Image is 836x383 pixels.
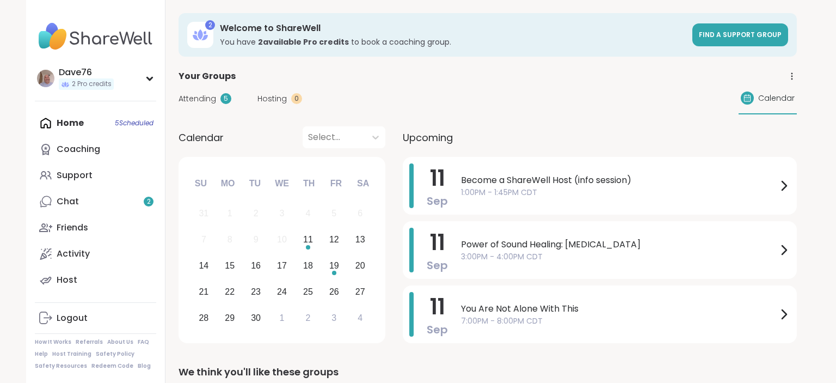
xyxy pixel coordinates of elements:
span: 2 Pro credits [72,80,112,89]
div: We [270,172,294,196]
div: Choose Monday, September 22nd, 2025 [218,280,242,303]
span: 1:00PM - 1:45PM CDT [461,187,777,198]
div: Choose Friday, September 19th, 2025 [322,254,346,278]
div: Su [189,172,213,196]
div: Not available Friday, September 5th, 2025 [322,202,346,226]
a: Redeem Code [91,362,133,370]
a: Help [35,350,48,358]
span: Sep [427,322,448,337]
div: Not available Sunday, September 7th, 2025 [192,228,216,252]
div: 21 [199,284,208,299]
span: Sep [427,193,448,209]
div: 29 [225,311,235,325]
div: Logout [57,312,88,324]
span: 11 [430,227,445,258]
div: We think you'll like these groups [179,364,797,380]
b: 2 available Pro credit s [258,37,349,47]
a: Host Training [52,350,91,358]
div: Tu [243,172,267,196]
div: Support [57,169,93,181]
div: Choose Tuesday, September 16th, 2025 [244,254,268,278]
h3: You have to book a coaching group. [220,37,686,47]
a: About Us [107,338,133,346]
div: Th [297,172,321,196]
img: Dave76 [37,70,54,87]
a: Friends [35,215,156,241]
a: Support [35,162,156,189]
div: Not available Monday, September 8th, 2025 [218,228,242,252]
div: 11 [303,232,313,247]
div: 1 [228,206,232,221]
div: 4 [305,206,310,221]
div: 15 [225,258,235,273]
div: 4 [358,311,362,325]
div: 24 [277,284,287,299]
div: 6 [358,206,362,221]
a: Safety Resources [35,362,87,370]
a: Host [35,267,156,293]
div: Coaching [57,143,100,155]
div: 12 [329,232,339,247]
div: Not available Tuesday, September 9th, 2025 [244,228,268,252]
span: 11 [430,291,445,322]
span: 7:00PM - 8:00PM CDT [461,315,777,327]
div: 22 [225,284,235,299]
div: 17 [277,258,287,273]
div: 5 [331,206,336,221]
span: Sep [427,258,448,273]
span: Hosting [257,93,287,105]
div: Choose Monday, September 15th, 2025 [218,254,242,278]
div: Choose Friday, September 26th, 2025 [322,280,346,303]
span: 3:00PM - 4:00PM CDT [461,251,777,263]
div: Dave76 [59,66,114,78]
span: 11 [430,163,445,193]
a: Find a support group [692,23,788,46]
div: Not available Thursday, September 4th, 2025 [297,202,320,226]
a: Coaching [35,136,156,162]
div: 20 [355,258,365,273]
div: Host [57,274,77,286]
div: Choose Thursday, September 25th, 2025 [297,280,320,303]
div: Not available Wednesday, September 10th, 2025 [271,228,294,252]
div: Choose Saturday, October 4th, 2025 [348,306,372,330]
div: 3 [280,206,285,221]
div: 19 [329,258,339,273]
div: 26 [329,284,339,299]
span: You Are Not Alone With This [461,302,777,315]
span: Attending [179,93,216,105]
div: 27 [355,284,365,299]
div: 31 [199,206,208,221]
a: Chat2 [35,189,156,215]
div: 14 [199,258,208,273]
span: Find a support group [699,30,782,39]
div: Choose Thursday, September 11th, 2025 [297,228,320,252]
div: 25 [303,284,313,299]
div: 0 [291,93,302,104]
div: Choose Friday, September 12th, 2025 [322,228,346,252]
span: Power of Sound Healing: [MEDICAL_DATA] [461,238,777,251]
div: 28 [199,311,208,325]
div: Choose Sunday, September 28th, 2025 [192,306,216,330]
span: Upcoming [403,130,453,145]
div: Choose Monday, September 29th, 2025 [218,306,242,330]
div: month 2025-09 [190,200,373,331]
div: Chat [57,196,79,208]
div: Not available Wednesday, September 3rd, 2025 [271,202,294,226]
div: 13 [355,232,365,247]
div: Choose Thursday, September 18th, 2025 [297,254,320,278]
div: 2 [254,206,259,221]
div: Choose Wednesday, October 1st, 2025 [271,306,294,330]
div: 7 [201,232,206,247]
div: 2 [205,20,215,30]
a: Safety Policy [96,350,134,358]
div: 8 [228,232,232,247]
span: Your Groups [179,70,236,83]
div: 3 [331,311,336,325]
div: 2 [305,311,310,325]
div: Sa [351,172,375,196]
div: Not available Sunday, August 31st, 2025 [192,202,216,226]
div: 23 [251,284,261,299]
a: Activity [35,241,156,267]
div: 1 [280,311,285,325]
div: Mo [216,172,239,196]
